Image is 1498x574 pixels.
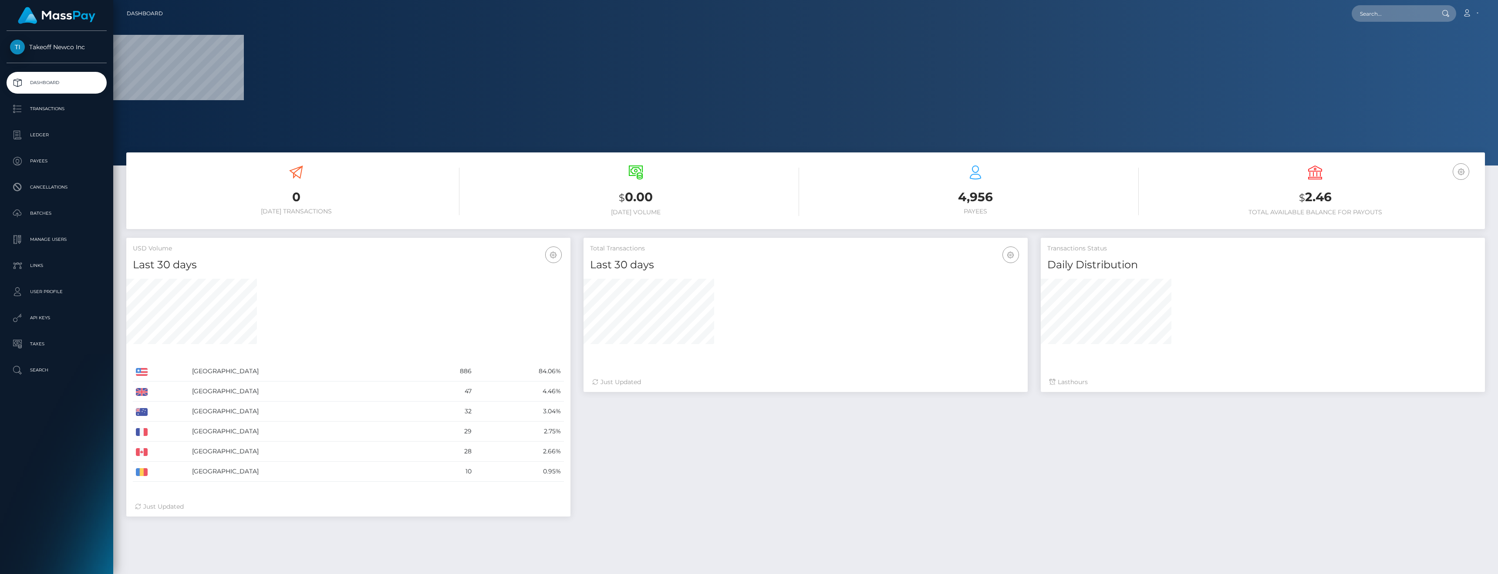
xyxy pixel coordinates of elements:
p: Taxes [10,338,103,351]
h4: Last 30 days [590,257,1021,273]
td: 32 [418,402,475,422]
td: 84.06% [475,361,564,382]
p: Links [10,259,103,272]
span: Takeoff Newco Inc [7,43,107,51]
img: GB.png [136,388,148,396]
td: [GEOGRAPHIC_DATA] [189,382,418,402]
td: 2.75% [475,422,564,442]
h4: Last 30 days [133,257,564,273]
h3: 2.46 [1152,189,1478,206]
td: 47 [418,382,475,402]
h4: Daily Distribution [1047,257,1478,273]
div: Just Updated [135,502,562,511]
h3: 0.00 [472,189,799,206]
small: $ [1299,192,1305,204]
p: Dashboard [10,76,103,89]
a: API Keys [7,307,107,329]
img: Takeoff Newco Inc [10,40,25,54]
p: Batches [10,207,103,220]
a: User Profile [7,281,107,303]
td: 2.66% [475,442,564,462]
p: Cancellations [10,181,103,194]
p: User Profile [10,285,103,298]
small: $ [619,192,625,204]
td: [GEOGRAPHIC_DATA] [189,402,418,422]
td: [GEOGRAPHIC_DATA] [189,462,418,482]
img: AU.png [136,408,148,416]
td: 4.46% [475,382,564,402]
input: Search... [1352,5,1434,22]
p: API Keys [10,311,103,324]
h5: Transactions Status [1047,244,1478,253]
a: Manage Users [7,229,107,250]
td: 886 [418,361,475,382]
a: Cancellations [7,176,107,198]
h5: USD Volume [133,244,564,253]
a: Search [7,359,107,381]
h6: Total Available Balance for Payouts [1152,209,1478,216]
td: 3.04% [475,402,564,422]
p: Transactions [10,102,103,115]
h6: [DATE] Volume [472,209,799,216]
td: [GEOGRAPHIC_DATA] [189,422,418,442]
img: US.png [136,368,148,376]
img: FR.png [136,428,148,436]
a: Batches [7,203,107,224]
h5: Total Transactions [590,244,1021,253]
h3: 4,956 [812,189,1139,206]
td: [GEOGRAPHIC_DATA] [189,361,418,382]
img: CA.png [136,448,148,456]
p: Manage Users [10,233,103,246]
h3: 0 [133,189,459,206]
td: 10 [418,462,475,482]
a: Links [7,255,107,277]
p: Ledger [10,128,103,142]
p: Payees [10,155,103,168]
a: Taxes [7,333,107,355]
div: Just Updated [592,378,1019,387]
a: Transactions [7,98,107,120]
td: 0.95% [475,462,564,482]
div: Last hours [1049,378,1476,387]
td: [GEOGRAPHIC_DATA] [189,442,418,462]
h6: [DATE] Transactions [133,208,459,215]
td: 28 [418,442,475,462]
p: Search [10,364,103,377]
img: RO.png [136,468,148,476]
a: Payees [7,150,107,172]
a: Ledger [7,124,107,146]
h6: Payees [812,208,1139,215]
td: 29 [418,422,475,442]
a: Dashboard [7,72,107,94]
img: MassPay Logo [18,7,95,24]
a: Dashboard [127,4,163,23]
